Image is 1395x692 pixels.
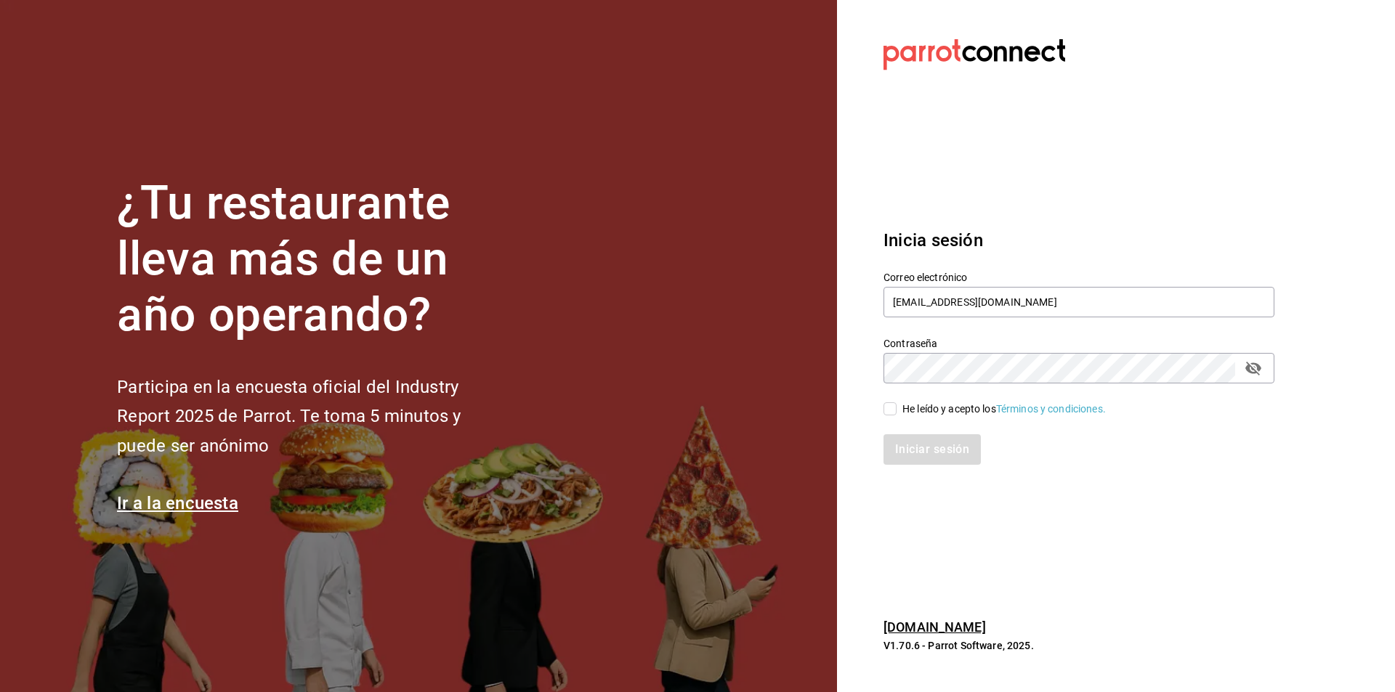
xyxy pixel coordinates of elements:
p: V1.70.6 - Parrot Software, 2025. [883,638,1274,653]
a: [DOMAIN_NAME] [883,619,986,635]
h3: Inicia sesión [883,227,1274,253]
div: He leído y acepto los [902,402,1106,417]
h1: ¿Tu restaurante lleva más de un año operando? [117,176,509,343]
label: Correo electrónico [883,272,1274,282]
a: Ir a la encuesta [117,493,238,513]
button: passwordField [1241,356,1266,380]
input: Ingresa tu correo electrónico [883,287,1274,317]
a: Términos y condiciones. [996,403,1106,415]
h2: Participa en la encuesta oficial del Industry Report 2025 de Parrot. Te toma 5 minutos y puede se... [117,373,509,461]
label: Contraseña [883,338,1274,349]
